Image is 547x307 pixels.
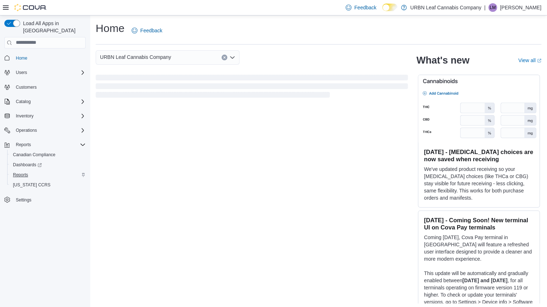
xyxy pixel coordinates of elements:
[484,3,486,12] p: |
[1,125,88,135] button: Operations
[1,97,88,107] button: Catalog
[13,172,28,178] span: Reports
[7,160,88,170] a: Dashboards
[13,97,86,106] span: Catalog
[13,83,40,92] a: Customers
[13,112,86,120] span: Inventory
[410,3,482,12] p: URBN Leaf Cannabis Company
[424,234,534,262] p: Coming [DATE], Cova Pay terminal in [GEOGRAPHIC_DATA] will feature a refreshed user interface des...
[1,68,88,78] button: Users
[382,4,397,11] input: Dark Mode
[13,54,86,62] span: Home
[96,21,124,36] h1: Home
[14,4,47,11] img: Cova
[13,97,33,106] button: Catalog
[16,70,27,75] span: Users
[16,142,31,148] span: Reports
[13,54,30,62] a: Home
[4,50,86,224] nav: Complex example
[13,126,86,135] span: Operations
[1,140,88,150] button: Reports
[424,217,534,231] h3: [DATE] - Coming Soon! New terminal UI on Cova Pay terminals
[10,150,58,159] a: Canadian Compliance
[16,84,37,90] span: Customers
[13,196,34,204] a: Settings
[10,161,86,169] span: Dashboards
[7,170,88,180] button: Reports
[16,113,33,119] span: Inventory
[222,55,227,60] button: Clear input
[10,150,86,159] span: Canadian Compliance
[13,152,55,158] span: Canadian Compliance
[140,27,162,34] span: Feedback
[7,180,88,190] button: [US_STATE] CCRS
[490,3,496,12] span: LM
[129,23,165,38] a: Feedback
[13,182,50,188] span: [US_STATE] CCRS
[424,166,534,201] p: We've updated product receiving so your [MEDICAL_DATA] choices (like THCa or CBG) stay visible fo...
[10,181,53,189] a: [US_STATE] CCRS
[96,76,408,99] span: Loading
[20,20,86,34] span: Load All Apps in [GEOGRAPHIC_DATA]
[13,68,30,77] button: Users
[13,83,86,92] span: Customers
[7,150,88,160] button: Canadian Compliance
[354,4,376,11] span: Feedback
[462,278,507,283] strong: [DATE] and [DATE]
[13,195,86,204] span: Settings
[16,127,37,133] span: Operations
[1,53,88,63] button: Home
[100,53,171,61] span: URBN Leaf Cannabis Company
[13,140,34,149] button: Reports
[500,3,541,12] p: [PERSON_NAME]
[343,0,379,15] a: Feedback
[16,99,31,104] span: Catalog
[229,55,235,60] button: Open list of options
[10,171,86,179] span: Reports
[13,126,40,135] button: Operations
[416,55,469,66] h2: What's new
[16,55,27,61] span: Home
[488,3,497,12] div: Lacey Millsap
[13,112,36,120] button: Inventory
[10,181,86,189] span: Washington CCRS
[537,59,541,63] svg: External link
[1,194,88,205] button: Settings
[424,148,534,163] h3: [DATE] - [MEDICAL_DATA] choices are now saved when receiving
[10,161,45,169] a: Dashboards
[1,82,88,92] button: Customers
[13,140,86,149] span: Reports
[13,162,42,168] span: Dashboards
[13,68,86,77] span: Users
[1,111,88,121] button: Inventory
[10,171,31,179] a: Reports
[518,57,541,63] a: View allExternal link
[16,197,31,203] span: Settings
